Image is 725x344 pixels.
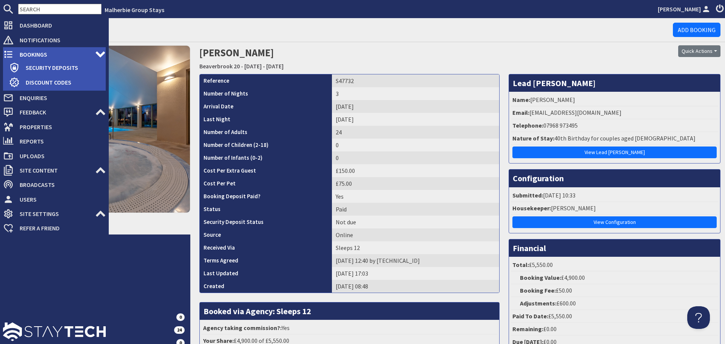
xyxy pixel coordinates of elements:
strong: Total: [512,261,529,268]
th: Arrival Date [200,100,332,113]
i: Agreements were checked at the time of signing booking terms:<br>- I AGREE to take out appropriat... [238,258,244,264]
a: Enquiries [3,92,106,104]
strong: Telephone: [512,122,543,129]
td: £150.00 [332,164,499,177]
a: Site Content [3,164,106,176]
span: Refer a Friend [14,222,106,234]
th: Number of Adults [200,126,332,139]
td: [DATE] [332,100,499,113]
th: Number of Children (2-18) [200,139,332,151]
li: £0.00 [511,323,718,336]
a: Reports [3,135,106,147]
strong: Housekeeper: [512,204,551,212]
span: Discount Codes [20,76,106,88]
th: Cost Per Pet [200,177,332,190]
th: Number of Infants (0-2) [200,151,332,164]
li: [PERSON_NAME] [511,202,718,215]
li: £600.00 [511,297,718,310]
td: Not due [332,216,499,228]
span: 0 [176,313,185,321]
li: [EMAIL_ADDRESS][DOMAIN_NAME] [511,106,718,119]
span: Site Content [14,164,95,176]
td: [DATE] [332,113,499,126]
td: 24 [332,126,499,139]
a: [DATE] - [DATE] [244,62,284,70]
td: S47732 [332,74,499,87]
a: Feedback [3,106,106,118]
th: Last Night [200,113,332,126]
th: Received Via [200,241,332,254]
li: Yes [202,322,497,335]
a: Refer a Friend [3,222,106,234]
span: Properties [14,121,106,133]
h3: Financial [509,239,720,257]
th: Number of Nights [200,87,332,100]
h2: [PERSON_NAME] [199,45,544,72]
span: Security Deposits [20,62,106,74]
strong: Booking Fee: [520,287,556,294]
span: Broadcasts [14,179,106,191]
a: Site Settings [3,208,106,220]
a: Broadcasts [3,179,106,191]
th: Security Deposit Status [200,216,332,228]
td: 3 [332,87,499,100]
td: £75.00 [332,177,499,190]
strong: Submitted: [512,191,543,199]
a: Users [3,193,106,205]
span: 24 [174,326,185,334]
li: £4,900.00 [511,271,718,284]
img: staytech_l_w-4e588a39d9fa60e82540d7cfac8cfe4b7147e857d3e8dbdfbd41c59d52db0ec4.svg [3,322,106,341]
a: Properties [3,121,106,133]
strong: Booking Value: [520,274,561,281]
li: £5,550.00 [511,310,718,323]
strong: Adjustments: [520,299,557,307]
li: 40th Birthday for couples aged [DEMOGRAPHIC_DATA] [511,132,718,145]
td: 0 [332,151,499,164]
a: Dashboard [3,19,106,31]
th: Source [200,228,332,241]
td: Sleeps 12 [332,241,499,254]
strong: Email: [512,109,529,116]
a: Security Deposits [9,62,106,74]
strong: Agency taking commission?: [203,324,282,332]
a: [PERSON_NAME] [658,5,711,14]
td: [DATE] 12:40 by [TECHNICAL_ID] [332,254,499,267]
button: Quick Actions [678,45,720,57]
td: 0 [332,139,499,151]
h3: Configuration [509,170,720,187]
span: Feedback [14,106,95,118]
a: View Configuration [512,216,717,228]
span: - [241,62,243,70]
strong: Name: [512,96,530,103]
a: Bookings [3,48,106,60]
th: Status [200,203,332,216]
span: Reports [14,135,106,147]
th: Last Updated [200,267,332,280]
strong: Remaining: [512,325,543,333]
td: Yes [332,190,499,203]
span: Users [14,193,106,205]
th: Terms Agreed [200,254,332,267]
h3: Lead [PERSON_NAME] [509,74,720,92]
th: Reference [200,74,332,87]
li: 07968 973495 [511,119,718,132]
span: Notifications [14,34,106,46]
strong: Nature of Stay: [512,134,554,142]
th: Created [200,280,332,293]
a: View Lead [PERSON_NAME] [512,147,717,158]
span: Enquiries [14,92,106,104]
td: Paid [332,203,499,216]
a: Add Booking [673,23,720,37]
th: Cost Per Extra Guest [200,164,332,177]
li: [PERSON_NAME] [511,94,718,106]
iframe: Toggle Customer Support [687,306,710,329]
a: Discount Codes [9,76,106,88]
th: Booking Deposit Paid? [200,190,332,203]
a: Malherbie Group Stays [105,6,164,14]
span: Site Settings [14,208,95,220]
li: [DATE] 10:33 [511,189,718,202]
a: Uploads [3,150,106,162]
li: £5,550.00 [511,259,718,271]
span: Uploads [14,150,106,162]
td: [DATE] 17:03 [332,267,499,280]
